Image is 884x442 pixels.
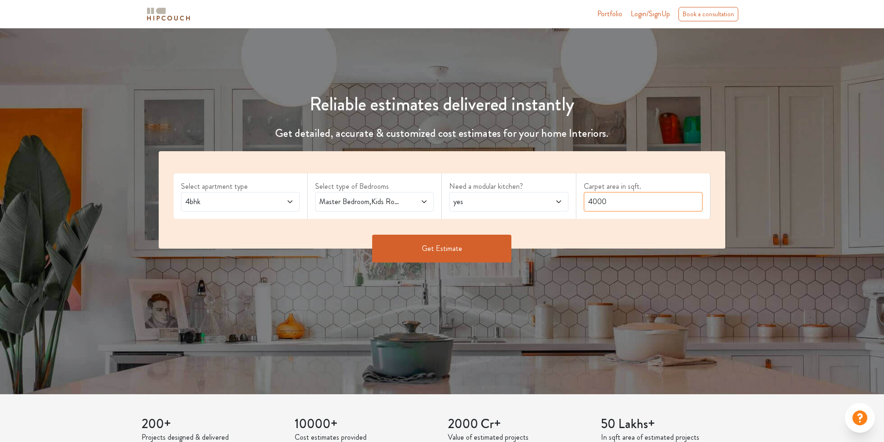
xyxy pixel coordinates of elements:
label: Need a modular kitchen? [449,181,568,192]
label: Select type of Bedrooms [315,181,434,192]
h4: Get detailed, accurate & customized cost estimates for your home Interiors. [153,127,731,140]
span: logo-horizontal.svg [145,4,192,25]
h3: 200+ [142,416,284,432]
img: logo-horizontal.svg [145,6,192,22]
span: Master Bedroom,Kids Room 1,Kids Room 2,Guest [317,196,400,207]
input: Enter area sqft [584,192,703,211]
a: Portfolio [597,8,622,19]
label: Select apartment type [181,181,300,192]
button: Get Estimate [372,235,511,263]
label: Carpet area in sqft. [584,181,703,192]
h3: 2000 Cr+ [448,416,590,432]
span: Login/SignUp [631,8,670,19]
span: yes [452,196,535,207]
div: Book a consultation [678,7,738,21]
h3: 50 Lakhs+ [601,416,743,432]
span: 4bhk [183,196,266,207]
h3: 10000+ [295,416,437,432]
h1: Reliable estimates delivered instantly [153,93,731,115]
